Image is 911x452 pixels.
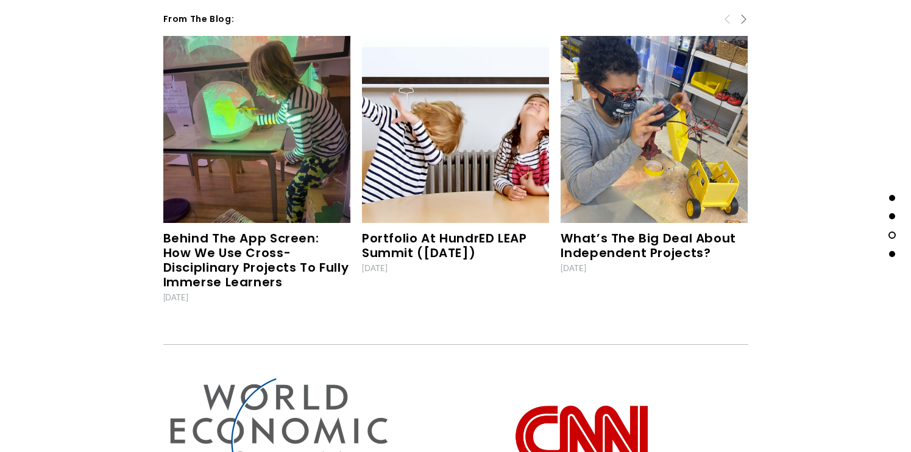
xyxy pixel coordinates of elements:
[561,36,748,223] a: What’s the big deal about Independent Projects?
[739,13,748,24] span: Next
[561,36,748,285] img: What’s the big deal about Independent Projects?
[163,229,349,294] a: Behind the App Screen: How we use Cross-disciplinary Projects to fully immerse learners
[163,36,350,285] img: Behind the App Screen: How we use Cross-disciplinary Projects to fully immerse learners
[362,36,549,223] a: Portfolio at HundrED LEAP Summit (May 2022)
[163,13,235,27] span: from the blog:
[561,229,736,264] a: What’s the big deal about Independent Projects?
[163,292,188,303] time: [DATE]
[362,263,387,274] time: [DATE]
[362,229,527,264] a: Portfolio at HundrED LEAP Summit ([DATE])
[163,36,350,223] a: Behind the App Screen: How we use Cross-disciplinary Projects to fully immerse learners
[723,13,732,24] span: Previous
[278,36,633,223] img: Portfolio at HundrED LEAP Summit (May 2022)
[561,263,586,274] time: [DATE]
